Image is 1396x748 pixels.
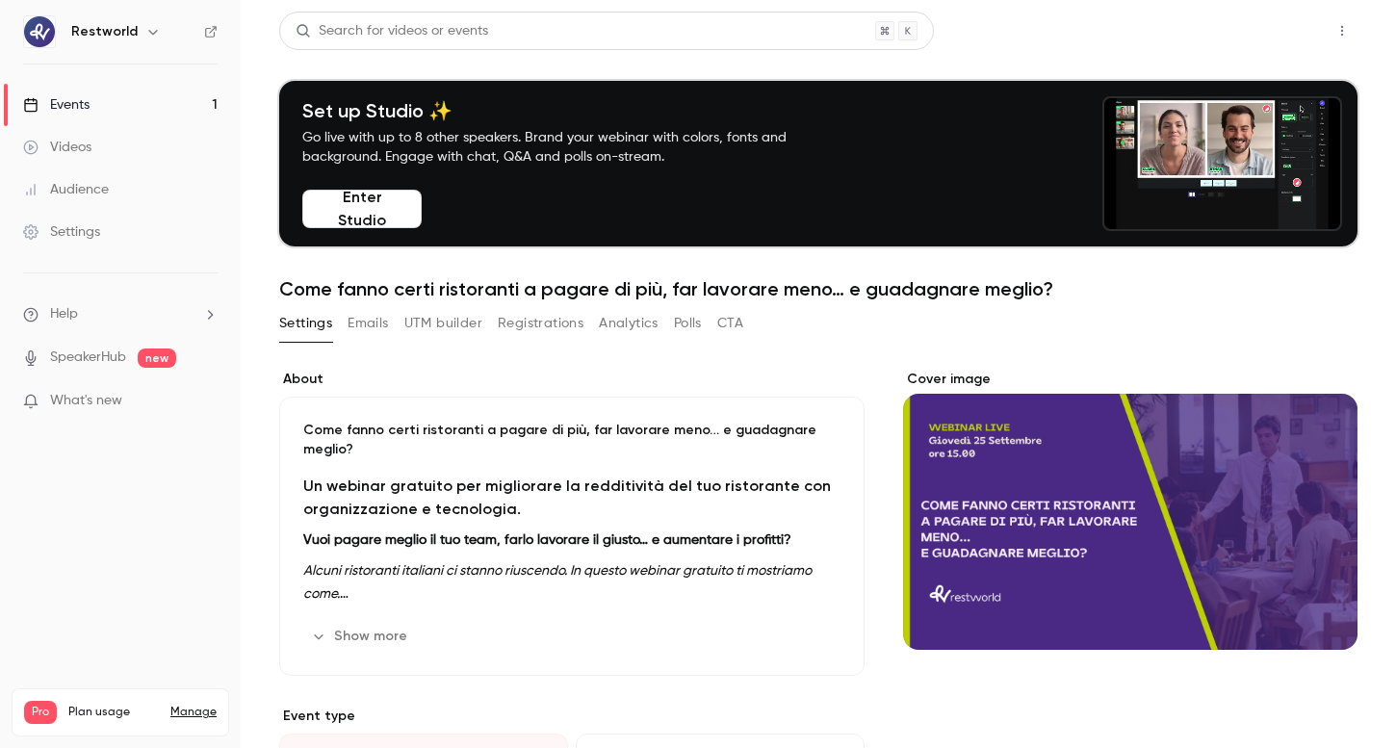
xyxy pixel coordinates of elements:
label: Cover image [903,370,1358,389]
span: Plan usage [68,705,159,720]
div: Settings [23,222,100,242]
button: UTM builder [404,308,482,339]
button: Emails [348,308,388,339]
h6: Restworld [71,22,138,41]
p: Come fanno certi ristoranti a pagare di più, far lavorare meno… e guadagnare meglio? [303,421,840,459]
button: Polls [674,308,702,339]
p: Go live with up to 8 other speakers. Brand your webinar with colors, fonts and background. Engage... [302,128,832,167]
h4: Set up Studio ✨ [302,99,832,122]
button: Settings [279,308,332,339]
button: CTA [717,308,743,339]
section: Cover image [903,370,1358,650]
a: SpeakerHub [50,348,126,368]
div: Events [23,95,90,115]
button: Enter Studio [302,190,422,228]
span: What's new [50,391,122,411]
p: Event type [279,707,865,726]
li: help-dropdown-opener [23,304,218,324]
span: new [138,348,176,368]
button: Show more [303,621,419,652]
label: About [279,370,865,389]
div: Search for videos or events [296,21,488,41]
button: Share [1235,12,1311,50]
span: Pro [24,701,57,724]
div: Videos [23,138,91,157]
span: Help [50,304,78,324]
iframe: Noticeable Trigger [194,393,218,410]
em: Alcuni ristoranti italiani ci stanno riuscendo. In questo webinar gratuito ti mostriamo come. [303,564,812,601]
h1: Come fanno certi ristoranti a pagare di più, far lavorare meno… e guadagnare meglio? [279,277,1357,300]
button: Analytics [599,308,659,339]
button: Registrations [498,308,583,339]
a: Manage [170,705,217,720]
div: Audience [23,180,109,199]
img: Restworld [24,16,55,47]
h2: Un webinar gratuito per migliorare la redditività del tuo ristorante con organizzazione e tecnolo... [303,475,840,521]
strong: Vuoi pagare meglio il tuo team, farlo lavorare il giusto… e aumentare i profitti? [303,533,791,547]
